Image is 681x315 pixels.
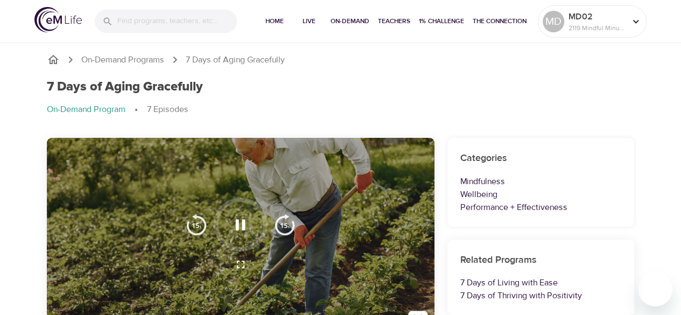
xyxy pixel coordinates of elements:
iframe: Button to launch messaging window [638,272,672,306]
input: Find programs, teachers, etc... [117,10,237,33]
span: Teachers [378,16,410,27]
span: On-Demand [331,16,369,27]
img: 15s_prev.svg [186,214,207,235]
p: Wellbeing [460,188,622,201]
nav: breadcrumb [47,103,635,116]
p: 2119 Mindful Minutes [568,23,626,33]
p: Mindfulness [460,175,622,188]
span: Live [296,16,322,27]
span: 1% Challenge [419,16,464,27]
p: 7 Episodes [147,103,188,116]
nav: breadcrumb [47,53,635,66]
p: On-Demand Program [47,103,125,116]
h1: 7 Days of Aging Gracefully [47,79,203,95]
a: 7 Days of Living with Ease [460,277,558,288]
img: 15s_next.svg [274,214,296,235]
p: Performance + Effectiveness [460,201,622,214]
span: The Connection [473,16,526,27]
h6: Related Programs [460,253,622,268]
div: MD [543,11,564,32]
a: On-Demand Programs [81,54,164,66]
a: 7 Days of Thriving with Positivity [460,290,582,301]
span: Home [262,16,287,27]
p: 7 Days of Aging Gracefully [186,54,285,66]
img: logo [34,7,82,32]
p: MD02 [568,10,626,23]
h6: Categories [460,151,622,166]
